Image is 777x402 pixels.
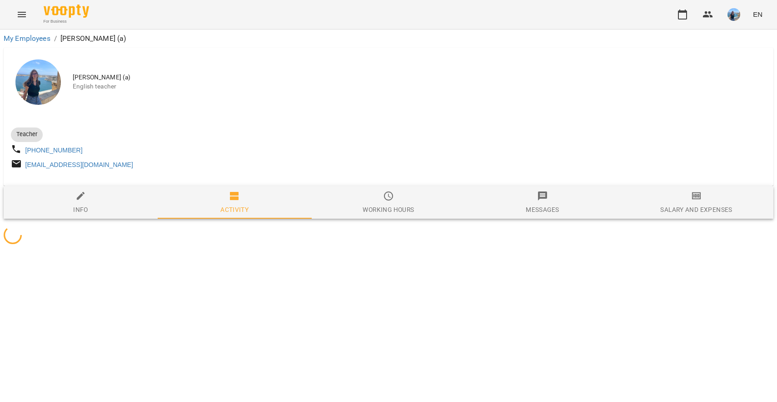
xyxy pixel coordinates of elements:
div: Info [73,204,88,215]
span: English teacher [73,82,766,91]
a: [EMAIL_ADDRESS][DOMAIN_NAME] [25,161,133,168]
img: 8b0d75930c4dba3d36228cba45c651ae.jpg [727,8,740,21]
button: EN [749,6,766,23]
span: For Business [44,19,89,25]
div: Working hours [363,204,414,215]
div: Salary and Expenses [660,204,732,215]
a: My Employees [4,34,50,43]
span: [PERSON_NAME] (а) [73,73,766,82]
img: Ковальовська Анастасія Вячеславівна (а) [15,59,61,105]
div: Activity [220,204,249,215]
img: Voopty Logo [44,5,89,18]
button: Menu [11,4,33,25]
p: [PERSON_NAME] (а) [60,33,126,44]
div: Messages [526,204,559,215]
nav: breadcrumb [4,33,773,44]
span: Teacher [11,130,43,138]
a: [PHONE_NUMBER] [25,147,83,154]
li: / [54,33,57,44]
span: EN [753,10,762,19]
